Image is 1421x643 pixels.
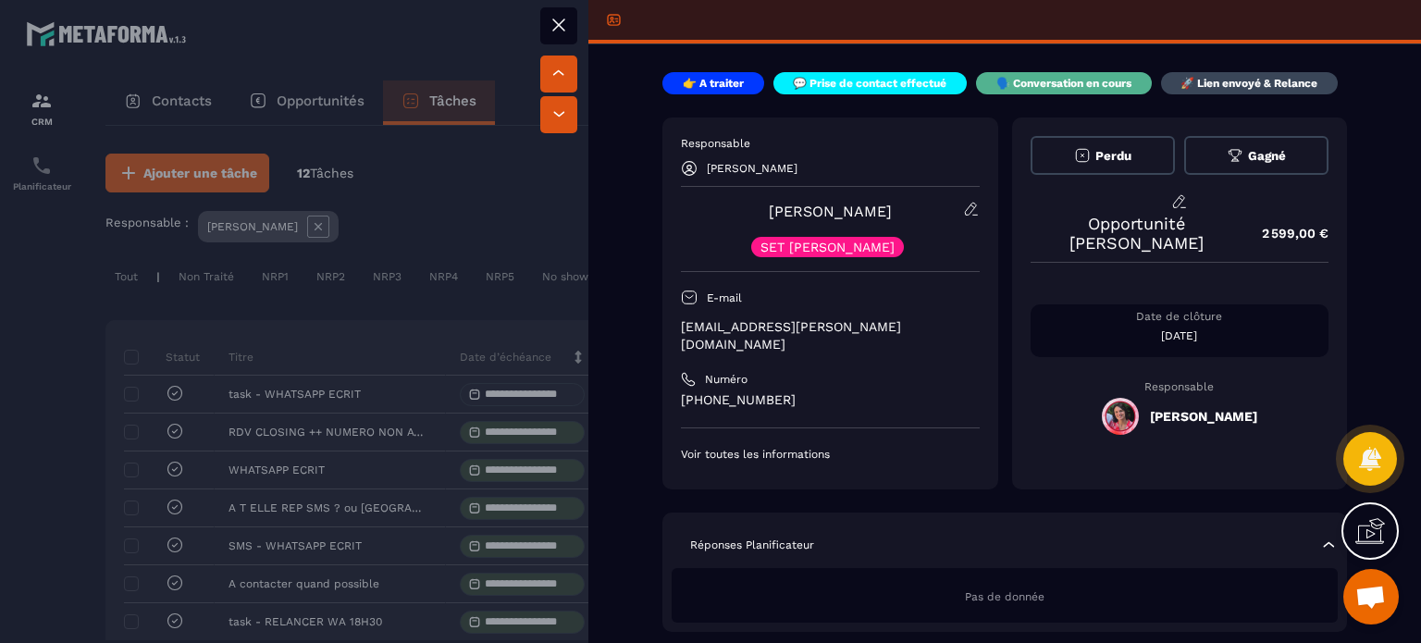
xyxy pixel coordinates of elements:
a: [PERSON_NAME] [769,203,892,220]
p: [PERSON_NAME] [707,162,797,175]
span: Perdu [1095,149,1131,163]
span: Pas de donnée [965,590,1044,603]
p: [EMAIL_ADDRESS][PERSON_NAME][DOMAIN_NAME] [681,318,980,353]
p: 💬 Prise de contact effectué [793,76,946,91]
p: [PHONE_NUMBER] [681,391,980,409]
p: Numéro [705,372,748,387]
h5: [PERSON_NAME] [1150,409,1257,424]
p: 2 599,00 € [1243,216,1328,252]
p: Responsable [1031,380,1329,393]
button: Gagné [1184,136,1328,175]
p: E-mail [707,291,742,305]
p: Réponses Planificateur [690,538,814,552]
span: Gagné [1248,149,1286,163]
p: Responsable [681,136,980,151]
button: Perdu [1031,136,1175,175]
p: [DATE] [1031,328,1329,343]
p: Voir toutes les informations [681,447,980,462]
p: 🗣️ Conversation en cours [996,76,1131,91]
p: SET [PERSON_NAME] [760,241,895,253]
p: 🚀 Lien envoyé & Relance [1180,76,1317,91]
div: Ouvrir le chat [1343,569,1399,624]
p: 👉 A traiter [683,76,744,91]
p: Opportunité [PERSON_NAME] [1031,214,1244,253]
p: Date de clôture [1031,309,1329,324]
